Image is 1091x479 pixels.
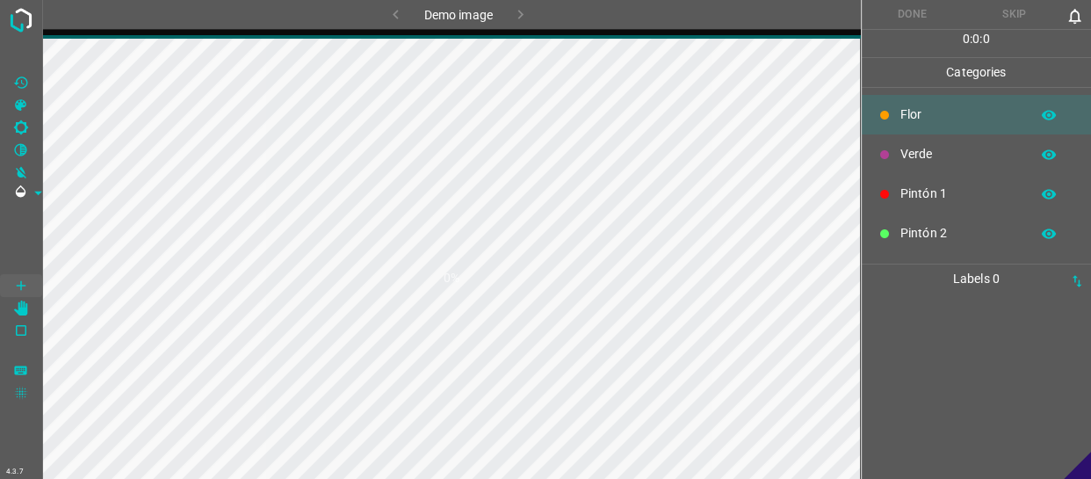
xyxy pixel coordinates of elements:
[963,30,990,57] div: : :
[444,269,459,287] h1: 0%
[867,265,1087,294] p: Labels 0
[963,30,970,48] p: 0
[900,145,1021,163] p: Verde
[5,4,37,36] img: logo
[424,4,493,29] h6: Demo image
[2,465,28,479] div: 4.3.7
[972,30,979,48] p: 0
[900,224,1021,243] p: Pintón 2
[900,105,1021,124] p: Flor
[900,185,1021,203] p: Pintón 1
[982,30,989,48] p: 0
